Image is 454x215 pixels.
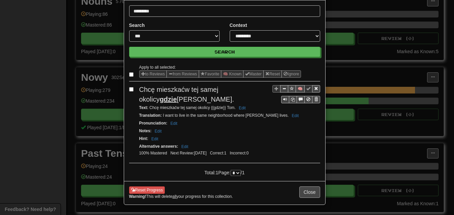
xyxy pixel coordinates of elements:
li: 100% Mastered [138,150,169,156]
button: Reset [263,70,282,78]
strong: Translation : [139,113,162,118]
li: Next Review: [DATE] [169,150,208,156]
button: Edit [168,120,180,127]
strong: Warning! [129,194,146,199]
small: Chcę mieszkaćw tej samej okolicy {{gdzie}} Tom. [139,105,248,110]
u: all [173,194,177,199]
div: Total: 1 Page: / 1 [191,167,258,176]
button: Edit [153,128,164,135]
button: Search [129,47,320,57]
button: Edit [237,104,248,112]
button: Edit [290,112,301,119]
li: Incorrect: 0 [228,150,250,156]
strong: Notes : [139,129,152,133]
small: I want to live in the same neighborhood where [PERSON_NAME] lives. [139,113,301,118]
strong: Text : [139,105,149,110]
button: to Reviews [139,70,167,78]
button: Close [299,186,320,198]
button: Favorite [199,70,221,78]
strong: Hint : [139,136,148,141]
button: Ignore [281,70,301,78]
u: gdzie [160,96,177,103]
li: Correct: 1 [208,150,228,156]
button: Edit [149,135,160,143]
button: 🧠 Known [221,70,243,78]
button: from Reviews [166,70,199,78]
strong: Pronunciation : [139,121,167,126]
small: This will delete your progress for this collection. [129,194,233,200]
button: Master [243,70,264,78]
label: Search [129,22,145,29]
div: Sentence controls [272,85,320,103]
button: Reset Progress [129,186,165,194]
button: Edit [179,143,190,150]
label: Context [230,22,247,29]
strong: Alternative answers : [139,144,178,149]
button: 🧠 [296,85,305,93]
small: Apply to all selected: [139,65,176,70]
div: Sentence options [139,70,301,78]
div: Sentence controls [281,96,320,103]
span: Chcę mieszkaćw tej samej okolicy [PERSON_NAME]. [139,86,234,103]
